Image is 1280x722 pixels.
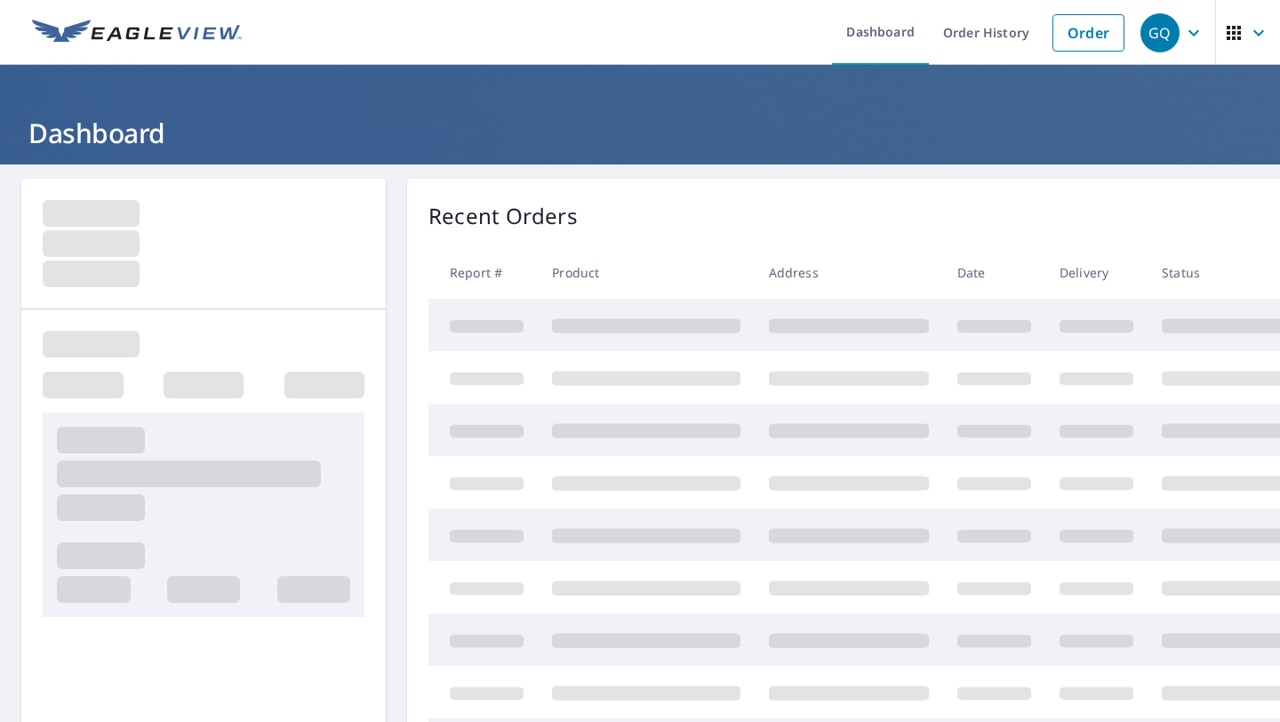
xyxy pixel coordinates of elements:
[1140,13,1180,52] div: GQ
[21,115,1259,151] h1: Dashboard
[755,246,943,299] th: Address
[943,246,1045,299] th: Date
[428,200,578,232] p: Recent Orders
[1052,14,1124,52] a: Order
[32,20,242,46] img: EV Logo
[1045,246,1148,299] th: Delivery
[538,246,755,299] th: Product
[428,246,538,299] th: Report #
